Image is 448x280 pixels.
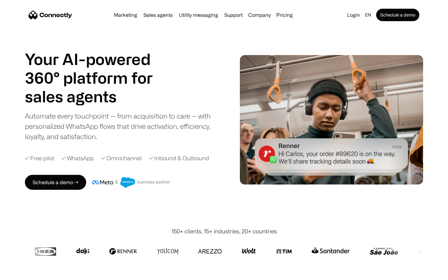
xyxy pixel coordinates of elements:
[141,12,175,17] a: Sales agents
[25,87,168,106] h1: sales agents
[6,268,37,278] aside: Language selected: English
[92,177,170,188] img: Meta and Salesforce business partner badge.
[376,9,419,21] a: Schedule a demo
[365,11,371,19] div: en
[25,50,168,87] h1: Your AI-powered 360° platform for
[222,12,245,17] a: Support
[12,269,37,278] ul: Language list
[171,227,277,236] div: 150+ clients, 15+ industries, 20+ countries
[149,154,209,162] div: ✓ Inbound & Outbound
[248,11,271,19] div: Company
[176,12,221,17] a: Utility messaging
[345,11,362,19] a: Login
[101,154,142,162] div: ✓ Omnichannel
[25,175,86,190] a: Schedule a demo →
[25,154,54,162] div: ✓ Free pilot
[111,12,140,17] a: Marketing
[274,12,295,17] a: Pricing
[62,154,94,162] div: ✓ WhatsApp
[25,111,221,142] div: Automate every touchpoint — from acquisition to care — with personalized WhatsApp flows that driv...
